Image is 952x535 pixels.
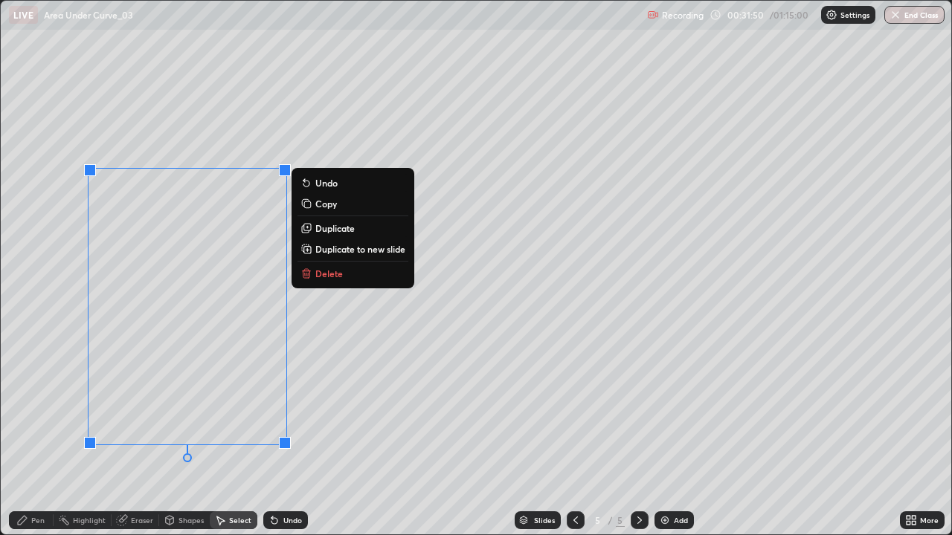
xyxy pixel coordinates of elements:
[44,9,133,21] p: Area Under Curve_03
[178,516,204,524] div: Shapes
[534,516,555,524] div: Slides
[13,9,33,21] p: LIVE
[315,222,355,234] p: Duplicate
[647,9,659,21] img: recording.375f2c34.svg
[920,516,939,524] div: More
[297,174,408,192] button: Undo
[884,6,945,24] button: End Class
[315,243,405,255] p: Duplicate to new slide
[229,516,251,524] div: Select
[297,240,408,258] button: Duplicate to new slide
[591,516,605,525] div: 5
[315,198,337,210] p: Copy
[616,513,625,527] div: 5
[315,177,338,189] p: Undo
[890,9,901,21] img: end-class-cross
[840,11,869,19] p: Settings
[315,267,343,279] p: Delete
[131,516,153,524] div: Eraser
[297,219,408,237] button: Duplicate
[297,265,408,282] button: Delete
[283,516,302,524] div: Undo
[31,516,45,524] div: Pen
[662,10,704,21] p: Recording
[826,9,837,21] img: class-settings-icons
[659,514,671,526] img: add-slide-button
[73,516,106,524] div: Highlight
[297,195,408,213] button: Copy
[674,516,688,524] div: Add
[608,516,613,525] div: /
